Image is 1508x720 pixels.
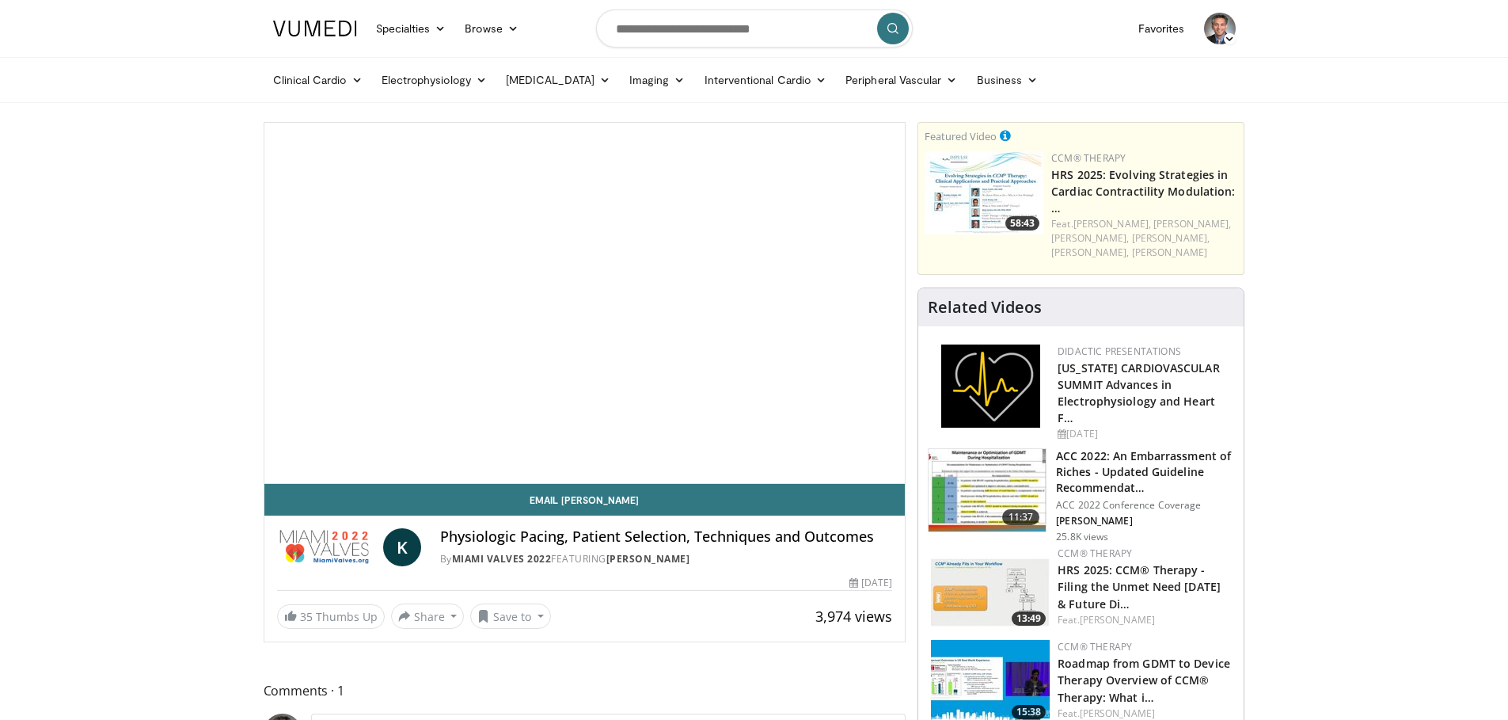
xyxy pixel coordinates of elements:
[1058,640,1132,653] a: CCM® Therapy
[1005,216,1039,230] span: 58:43
[273,21,357,36] img: VuMedi Logo
[1204,13,1236,44] img: Avatar
[264,64,372,96] a: Clinical Cardio
[1012,611,1046,626] span: 13:49
[1058,345,1231,359] div: Didactic Presentations
[367,13,456,44] a: Specialties
[372,64,496,96] a: Electrophysiology
[1058,562,1221,611] a: HRS 2025: CCM® Therapy - Filing the Unmet Need [DATE] & Future Di…
[1051,231,1129,245] a: [PERSON_NAME],
[1058,360,1220,425] a: [US_STATE] CARDIOVASCULAR SUMMIT Advances in Electrophysiology and Heart F…
[455,13,528,44] a: Browse
[383,528,421,566] a: K
[967,64,1048,96] a: Business
[1056,515,1234,528] p: [PERSON_NAME]
[1051,217,1237,260] div: Feat.
[1073,217,1151,230] a: [PERSON_NAME],
[606,552,690,566] a: [PERSON_NAME]
[925,151,1043,234] img: 3f694bbe-f46e-4e2a-ab7b-fff0935bbb6c.150x105_q85_crop-smart_upscale.jpg
[849,576,892,590] div: [DATE]
[836,64,967,96] a: Peripheral Vascular
[1056,531,1108,543] p: 25.8K views
[300,609,313,624] span: 35
[941,345,1040,428] img: 1860aa7a-ba06-47e3-81a4-3dc728c2b4cf.png.150x105_q85_autocrop_double_scale_upscale_version-0.2.png
[1080,613,1155,627] a: [PERSON_NAME]
[1058,427,1231,441] div: [DATE]
[470,604,551,629] button: Save to
[1058,656,1230,704] a: Roadmap from GDMT to Device Therapy Overview of CCM® Therapy: What i…
[596,10,913,48] input: Search topics, interventions
[1129,13,1195,44] a: Favorites
[1051,151,1126,165] a: CCM® Therapy
[264,123,906,484] video-js: Video Player
[695,64,837,96] a: Interventional Cardio
[931,547,1050,630] a: 13:49
[929,449,1046,531] img: f3e86255-4ff1-4703-a69f-4180152321cc.150x105_q85_crop-smart_upscale.jpg
[277,604,385,629] a: 35 Thumbs Up
[277,528,377,566] img: Miami Valves 2022
[452,552,552,566] a: Miami Valves 2022
[815,607,892,626] span: 3,974 views
[440,528,892,546] h4: Physiologic Pacing, Patient Selection, Techniques and Outcomes
[496,64,620,96] a: [MEDICAL_DATA]
[264,484,906,516] a: Email [PERSON_NAME]
[1058,547,1132,560] a: CCM® Therapy
[928,298,1042,317] h4: Related Videos
[1051,167,1235,215] a: HRS 2025: Evolving Strategies in Cardiac Contractility Modulation: …
[1058,613,1231,627] div: Feat.
[391,604,465,629] button: Share
[1056,448,1234,496] h3: ACC 2022: An Embarrassment of Riches - Updated Guideline Recommendat…
[925,129,997,143] small: Featured Video
[1132,231,1210,245] a: [PERSON_NAME],
[1132,246,1207,259] a: [PERSON_NAME]
[931,547,1050,630] img: c645f7c1-0c62-4d67-9ac4-a585eb9b38d2.150x105_q85_crop-smart_upscale.jpg
[1080,707,1155,720] a: [PERSON_NAME]
[1002,509,1040,525] span: 11:37
[1056,499,1234,512] p: ACC 2022 Conference Coverage
[440,552,892,566] div: By FEATURING
[1051,246,1129,259] a: [PERSON_NAME],
[1153,217,1231,230] a: [PERSON_NAME],
[1012,705,1046,719] span: 15:38
[925,151,1043,234] a: 58:43
[928,448,1234,543] a: 11:37 ACC 2022: An Embarrassment of Riches - Updated Guideline Recommendat… ACC 2022 Conference C...
[620,64,695,96] a: Imaging
[264,680,906,701] span: Comments 1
